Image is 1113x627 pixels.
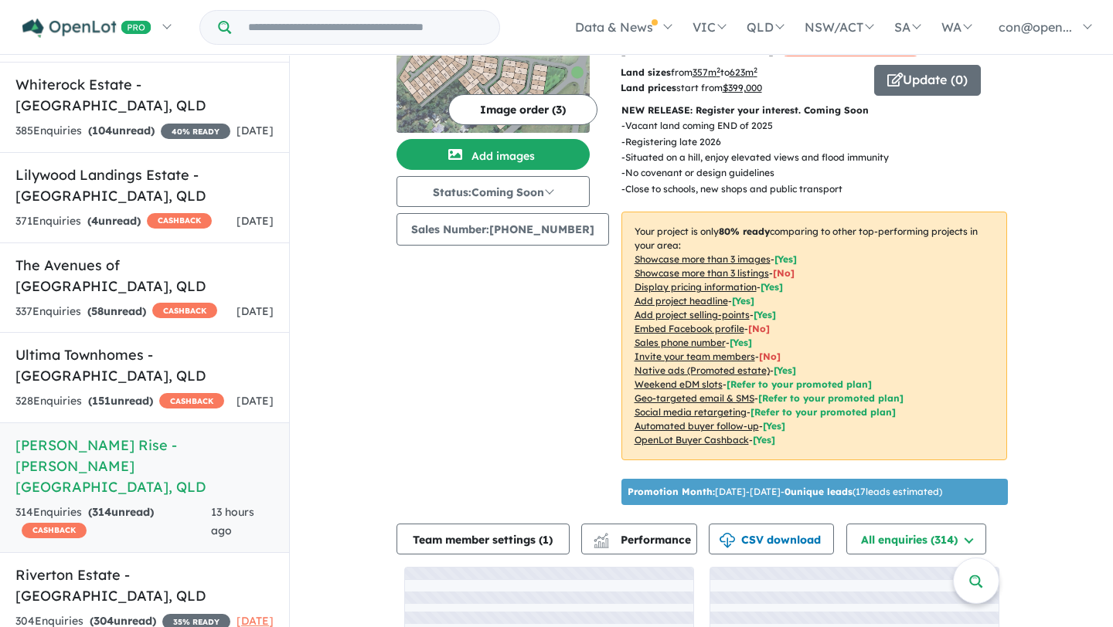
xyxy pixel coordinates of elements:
[397,524,570,554] button: Team member settings (1)
[92,124,112,137] span: 104
[751,406,896,418] span: [Refer to your promoted plan]
[88,505,154,519] strong: ( unread)
[761,281,783,293] span: [ Yes ]
[785,486,853,497] b: 0 unique leads
[763,420,785,432] span: [Yes]
[720,66,757,78] span: to
[15,392,224,411] div: 328 Enquir ies
[92,505,111,519] span: 314
[709,524,834,554] button: CSV download
[635,378,723,390] u: Weekend eDM slots
[621,134,901,150] p: - Registering late 2026
[448,94,597,125] button: Image order (3)
[234,11,496,44] input: Try estate name, suburb, builder or developer
[397,176,590,207] button: Status:Coming Soon
[635,406,747,418] u: Social media retargeting
[397,17,590,133] img: Muchow Rise - Logan Reserve
[596,533,691,547] span: Performance
[759,351,781,362] span: [ No ]
[719,225,770,237] b: 80 % ready
[15,303,217,321] div: 337 Enquir ies
[621,66,671,78] b: Land sizes
[635,323,744,334] u: Embed Facebook profile
[15,435,274,497] h5: [PERSON_NAME] Rise - [PERSON_NAME][GEOGRAPHIC_DATA] , QLD
[15,74,274,116] h5: Whiterock Estate - [GEOGRAPHIC_DATA] , QLD
[22,19,151,38] img: Openlot PRO Logo White
[758,392,904,404] span: [Refer to your promoted plan]
[621,150,901,165] p: - Situated on a hill, enjoy elevated views and flood immunity
[211,505,254,537] span: 13 hours ago
[732,295,754,307] span: [ Yes ]
[635,253,771,265] u: Showcase more than 3 images
[159,393,224,408] span: CASHBACK
[594,538,609,548] img: bar-chart.svg
[147,213,212,229] span: CASHBACK
[621,118,901,134] p: - Vacant land coming END of 2025
[716,66,720,74] sup: 2
[635,295,728,307] u: Add project headline
[88,124,155,137] strong: ( unread)
[397,139,590,170] button: Add images
[727,378,872,390] span: [Refer to your promoted plan]
[621,181,901,197] p: - Close to schools, new shops and public transport
[730,337,752,348] span: [ Yes ]
[87,214,141,228] strong: ( unread)
[594,533,608,541] img: line-chart.svg
[635,392,754,404] u: Geo-targeted email & SMS
[581,524,697,554] button: Performance
[91,214,98,228] span: 4
[88,394,153,408] strong: ( unread)
[774,364,796,376] span: [Yes]
[15,212,212,231] div: 371 Enquir ies
[635,309,750,320] u: Add project selling-points
[543,533,549,547] span: 1
[237,394,274,408] span: [DATE]
[621,103,1007,118] p: NEW RELEASE: Register your interest. Coming Soon
[237,214,274,228] span: [DATE]
[15,122,230,141] div: 385 Enquir ies
[874,65,981,96] button: Update (0)
[846,524,986,554] button: All enquiries (314)
[999,19,1072,35] span: con@open...
[87,304,146,318] strong: ( unread)
[237,124,274,137] span: [DATE]
[92,394,111,408] span: 151
[15,344,274,386] h5: Ultima Townhomes - [GEOGRAPHIC_DATA] , QLD
[621,165,901,181] p: - No covenant or design guidelines
[621,82,676,93] b: Land prices
[635,281,757,293] u: Display pricing information
[774,253,797,265] span: [ Yes ]
[161,124,230,139] span: 40 % READY
[15,164,274,206] h5: Lilywood Landings Estate - [GEOGRAPHIC_DATA] , QLD
[754,66,757,74] sup: 2
[91,304,104,318] span: 58
[635,337,726,348] u: Sales phone number
[15,255,274,297] h5: The Avenues of [GEOGRAPHIC_DATA] , QLD
[152,303,217,318] span: CASHBACK
[753,434,775,446] span: [Yes]
[237,304,274,318] span: [DATE]
[628,485,942,499] p: [DATE] - [DATE] - ( 17 leads estimated)
[621,80,863,96] p: start from
[773,267,795,279] span: [ No ]
[22,523,87,538] span: CASHBACK
[15,503,211,541] div: 314 Enquir ies
[720,533,735,548] img: download icon
[397,213,609,246] button: Sales Number:[PHONE_NUMBER]
[635,267,769,279] u: Showcase more than 3 listings
[621,65,863,80] p: from
[748,323,770,334] span: [ No ]
[635,351,755,362] u: Invite your team members
[635,434,749,446] u: OpenLot Buyer Cashback
[628,486,715,497] b: Promotion Month:
[754,309,776,320] span: [ Yes ]
[723,82,762,93] u: $ 399,000
[621,212,1007,460] p: Your project is only comparing to other top-performing projects in your area: - - - - - - - - - -...
[730,66,757,78] u: 623 m
[635,420,759,432] u: Automated buyer follow-up
[15,564,274,606] h5: Riverton Estate - [GEOGRAPHIC_DATA] , QLD
[693,66,720,78] u: 357 m
[635,364,770,376] u: Native ads (Promoted estate)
